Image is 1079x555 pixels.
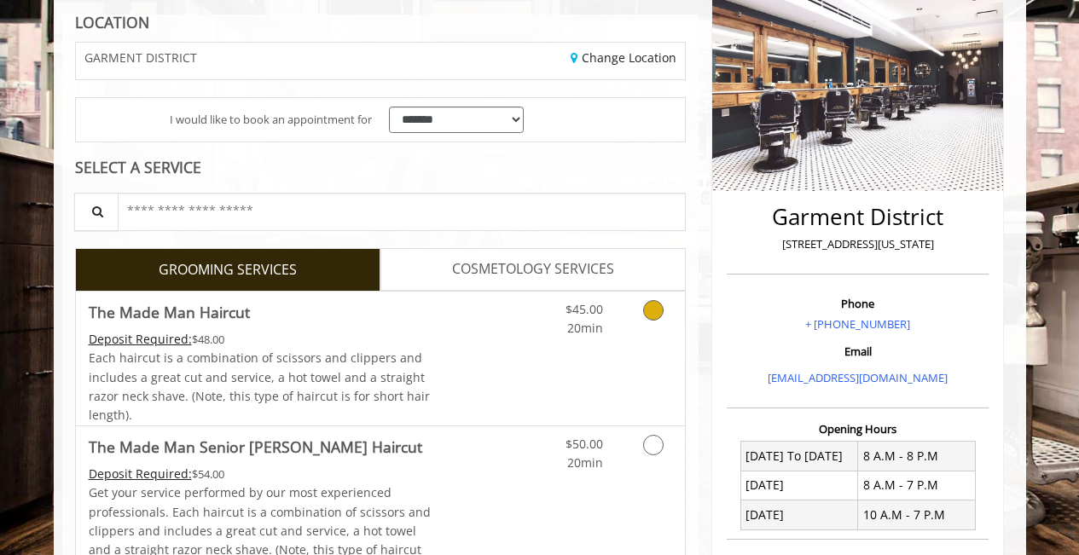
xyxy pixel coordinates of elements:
[858,471,976,500] td: 8 A.M - 7 P.M
[89,465,432,483] div: $54.00
[89,350,430,423] span: Each haircut is a combination of scissors and clippers and includes a great cut and service, a ho...
[74,193,119,231] button: Service Search
[731,235,984,253] p: [STREET_ADDRESS][US_STATE]
[858,500,976,529] td: 10 A.M - 7 P.M
[858,442,976,471] td: 8 A.M - 8 P.M
[740,442,858,471] td: [DATE] To [DATE]
[731,345,984,357] h3: Email
[75,159,687,176] div: SELECT A SERVICE
[89,300,250,324] b: The Made Man Haircut
[566,436,603,452] span: $50.00
[731,298,984,309] h3: Phone
[740,500,858,529] td: [DATE]
[727,423,989,435] h3: Opening Hours
[567,454,603,471] span: 20min
[805,316,910,332] a: + [PHONE_NUMBER]
[89,465,192,482] span: This service needs some Advance to be paid before we block your appointment
[566,301,603,317] span: $45.00
[768,370,948,385] a: [EMAIL_ADDRESS][DOMAIN_NAME]
[170,111,372,129] span: I would like to book an appointment for
[159,259,297,281] span: GROOMING SERVICES
[89,330,432,349] div: $48.00
[89,435,422,459] b: The Made Man Senior [PERSON_NAME] Haircut
[84,51,197,64] span: GARMENT DISTRICT
[89,331,192,347] span: This service needs some Advance to be paid before we block your appointment
[740,471,858,500] td: [DATE]
[571,49,676,66] a: Change Location
[731,205,984,229] h2: Garment District
[452,258,614,280] span: COSMETOLOGY SERVICES
[75,12,149,32] b: LOCATION
[567,320,603,336] span: 20min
